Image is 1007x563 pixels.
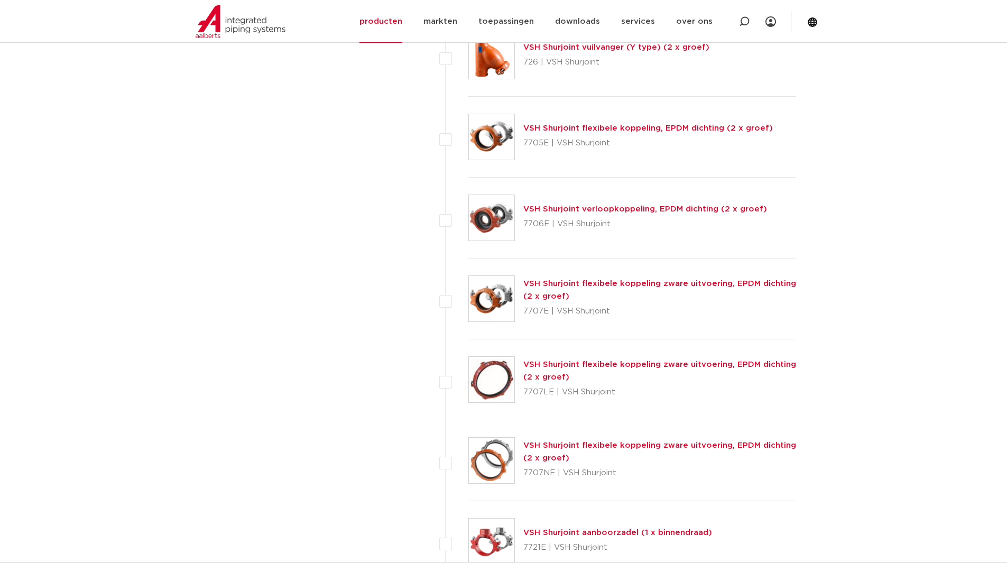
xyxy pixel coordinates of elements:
img: Thumbnail for VSH Shurjoint verloopkoppeling, EPDM dichting (2 x groef) [469,195,514,241]
p: 7707E | VSH Shurjoint [523,303,797,320]
p: 7707LE | VSH Shurjoint [523,384,797,401]
a: VSH Shurjoint flexibele koppeling zware uitvoering, EPDM dichting (2 x groef) [523,361,796,381]
a: VSH Shurjoint vuilvanger (Y type) (2 x groef) [523,43,709,51]
p: 7721E | VSH Shurjoint [523,539,712,556]
img: Thumbnail for VSH Shurjoint flexibele koppeling zware uitvoering, EPDM dichting (2 x groef) [469,357,514,402]
p: 7705E | VSH Shurjoint [523,135,773,152]
img: Thumbnail for VSH Shurjoint flexibele koppeling, EPDM dichting (2 x groef) [469,114,514,160]
a: VSH Shurjoint flexibele koppeling, EPDM dichting (2 x groef) [523,124,773,132]
p: 7707NE | VSH Shurjoint [523,465,797,482]
a: VSH Shurjoint aanboorzadel (1 x binnendraad) [523,529,712,537]
img: Thumbnail for VSH Shurjoint vuilvanger (Y type) (2 x groef) [469,33,514,79]
a: VSH Shurjoint flexibele koppeling zware uitvoering, EPDM dichting (2 x groef) [523,280,796,300]
a: VSH Shurjoint flexibele koppeling zware uitvoering, EPDM dichting (2 x groef) [523,441,796,462]
p: 726 | VSH Shurjoint [523,54,709,71]
p: 7706E | VSH Shurjoint [523,216,767,233]
img: Thumbnail for VSH Shurjoint flexibele koppeling zware uitvoering, EPDM dichting (2 x groef) [469,438,514,483]
img: Thumbnail for VSH Shurjoint flexibele koppeling zware uitvoering, EPDM dichting (2 x groef) [469,276,514,321]
a: VSH Shurjoint verloopkoppeling, EPDM dichting (2 x groef) [523,205,767,213]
